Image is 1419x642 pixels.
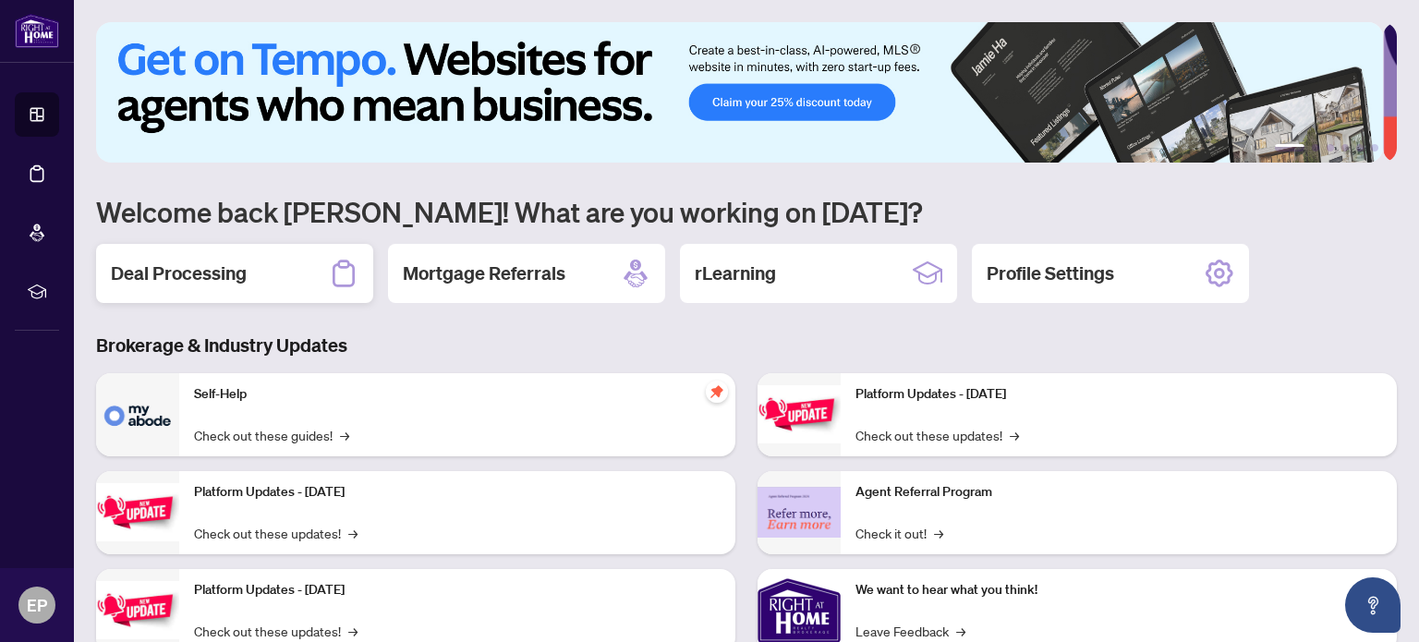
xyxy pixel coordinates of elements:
p: Platform Updates - [DATE] [855,384,1382,405]
img: Slide 0 [96,22,1383,163]
a: Check it out!→ [855,523,943,543]
img: Agent Referral Program [758,487,841,538]
span: → [340,425,349,445]
button: 5 [1356,144,1364,151]
button: 1 [1275,144,1304,151]
span: EP [27,592,47,618]
p: Self-Help [194,384,721,405]
button: 3 [1327,144,1334,151]
h2: rLearning [695,260,776,286]
h2: Mortgage Referrals [403,260,565,286]
a: Check out these updates!→ [194,621,358,641]
img: logo [15,14,59,48]
p: We want to hear what you think! [855,580,1382,600]
button: 2 [1312,144,1319,151]
h3: Brokerage & Industry Updates [96,333,1397,358]
a: Check out these guides!→ [194,425,349,445]
h1: Welcome back [PERSON_NAME]! What are you working on [DATE]? [96,194,1397,229]
a: Check out these updates!→ [194,523,358,543]
button: Open asap [1345,577,1401,633]
h2: Profile Settings [987,260,1114,286]
p: Agent Referral Program [855,482,1382,503]
button: 6 [1371,144,1378,151]
span: → [348,621,358,641]
span: → [348,523,358,543]
p: Platform Updates - [DATE] [194,482,721,503]
h2: Deal Processing [111,260,247,286]
img: Platform Updates - September 16, 2025 [96,483,179,541]
p: Platform Updates - [DATE] [194,580,721,600]
span: → [1010,425,1019,445]
img: Platform Updates - June 23, 2025 [758,385,841,443]
a: Leave Feedback→ [855,621,965,641]
img: Platform Updates - July 21, 2025 [96,581,179,639]
button: 4 [1341,144,1349,151]
img: Self-Help [96,373,179,456]
a: Check out these updates!→ [855,425,1019,445]
span: pushpin [706,381,728,403]
span: → [934,523,943,543]
span: → [956,621,965,641]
